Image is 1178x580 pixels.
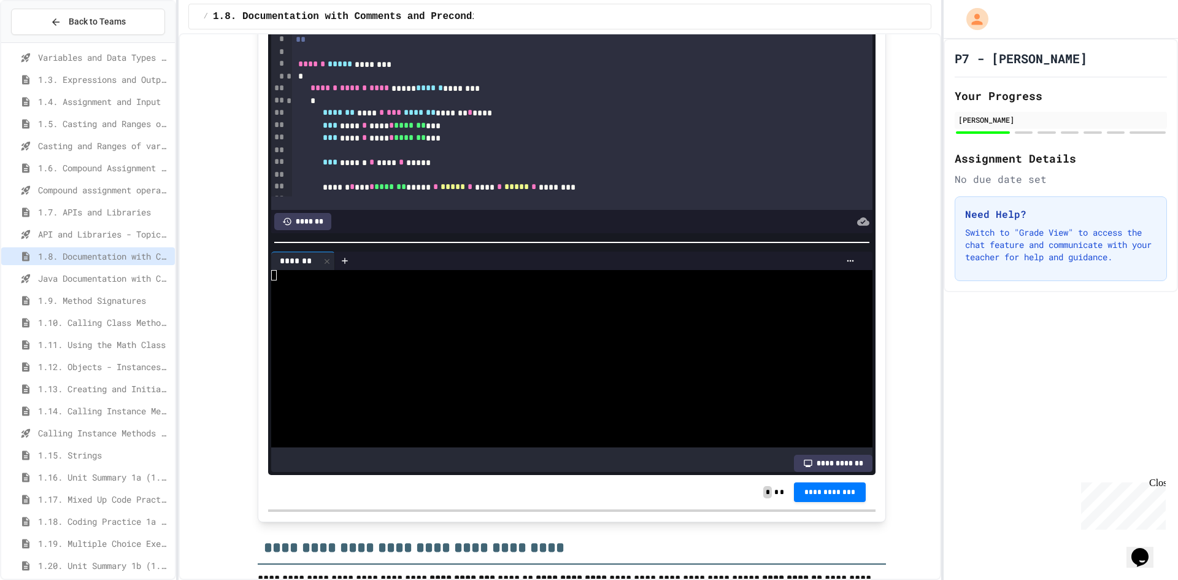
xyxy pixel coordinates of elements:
iframe: chat widget [1076,478,1166,530]
div: No due date set [955,172,1167,187]
span: 1.5. Casting and Ranges of Values [38,117,170,130]
p: Switch to "Grade View" to access the chat feature and communicate with your teacher for help and ... [965,226,1157,263]
iframe: chat widget [1126,531,1166,568]
span: 1.4. Assignment and Input [38,95,170,108]
span: 1.3. Expressions and Output [New] [38,73,170,86]
span: 1.6. Compound Assignment Operators [38,161,170,174]
span: 1.11. Using the Math Class [38,338,170,351]
span: 1.7. APIs and Libraries [38,206,170,218]
span: 1.17. Mixed Up Code Practice 1.1-1.6 [38,493,170,506]
h2: Your Progress [955,87,1167,104]
span: 1.13. Creating and Initializing Objects: Constructors [38,382,170,395]
h3: Need Help? [965,207,1157,222]
span: Java Documentation with Comments - Topic 1.8 [38,272,170,285]
span: 1.10. Calling Class Methods [38,316,170,329]
span: 1.14. Calling Instance Methods [38,404,170,417]
span: 1.12. Objects - Instances of Classes [38,360,170,373]
span: 1.16. Unit Summary 1a (1.1-1.6) [38,471,170,484]
span: 1.8. Documentation with Comments and Preconditions [38,250,170,263]
span: 1.15. Strings [38,449,170,462]
button: Back to Teams [11,9,165,35]
span: / [204,12,208,21]
div: Chat with us now!Close [5,5,85,78]
span: 1.20. Unit Summary 1b (1.7-1.15) [38,559,170,572]
span: 1.19. Multiple Choice Exercises for Unit 1a (1.1-1.6) [38,537,170,550]
span: 1.18. Coding Practice 1a (1.1-1.6) [38,515,170,528]
span: Back to Teams [69,15,126,28]
div: My Account [953,5,991,33]
span: 1.9. Method Signatures [38,294,170,307]
span: API and Libraries - Topic 1.7 [38,228,170,241]
span: 1.8. Documentation with Comments and Preconditions [213,9,507,24]
h1: P7 - [PERSON_NAME] [955,50,1087,67]
span: Calling Instance Methods - Topic 1.14 [38,427,170,439]
span: Compound assignment operators - Quiz [38,184,170,196]
span: Casting and Ranges of variables - Quiz [38,139,170,152]
span: Variables and Data Types - Quiz [38,51,170,64]
h2: Assignment Details [955,150,1167,167]
div: [PERSON_NAME] [958,114,1163,125]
